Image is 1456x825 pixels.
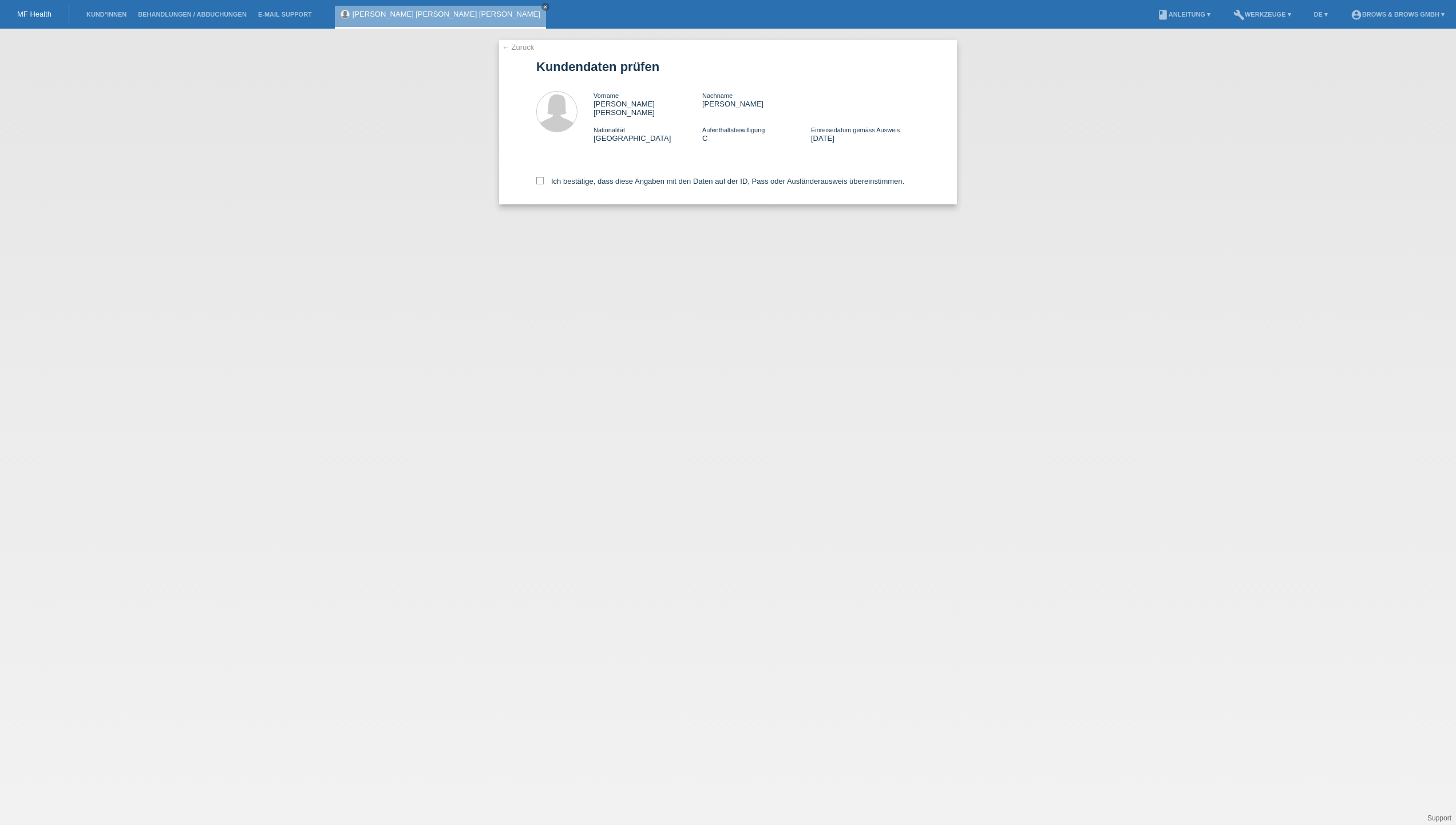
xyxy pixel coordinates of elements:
[594,92,619,99] span: Vorname
[702,125,811,143] div: C
[594,127,625,133] span: Nationalität
[1157,9,1169,21] i: book
[81,11,132,18] a: Kund*innen
[1427,814,1451,822] a: Support
[594,91,702,117] div: [PERSON_NAME] [PERSON_NAME]
[536,177,904,185] label: Ich bestätige, dass diese Angaben mit den Daten auf der ID, Pass oder Ausländerausweis übereinsti...
[1345,11,1450,18] a: account_circleBrows & Brows GmbH ▾
[811,125,920,143] div: [DATE]
[17,10,52,18] a: MF Health
[536,60,920,74] h1: Kundendaten prüfen
[1308,11,1334,18] a: DE ▾
[811,127,900,133] span: Einreisedatum gemäss Ausweis
[594,125,702,143] div: [GEOGRAPHIC_DATA]
[132,11,252,18] a: Behandlungen / Abbuchungen
[541,3,549,11] a: close
[502,43,534,52] a: ← Zurück
[1351,9,1362,21] i: account_circle
[1152,11,1216,18] a: bookAnleitung ▾
[543,4,548,10] i: close
[353,10,540,18] a: [PERSON_NAME] [PERSON_NAME] [PERSON_NAME]
[1233,9,1245,21] i: build
[252,11,318,18] a: E-Mail Support
[702,91,811,108] div: [PERSON_NAME]
[1228,11,1297,18] a: buildWerkzeuge ▾
[702,92,733,99] span: Nachname
[702,127,765,133] span: Aufenthaltsbewilligung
